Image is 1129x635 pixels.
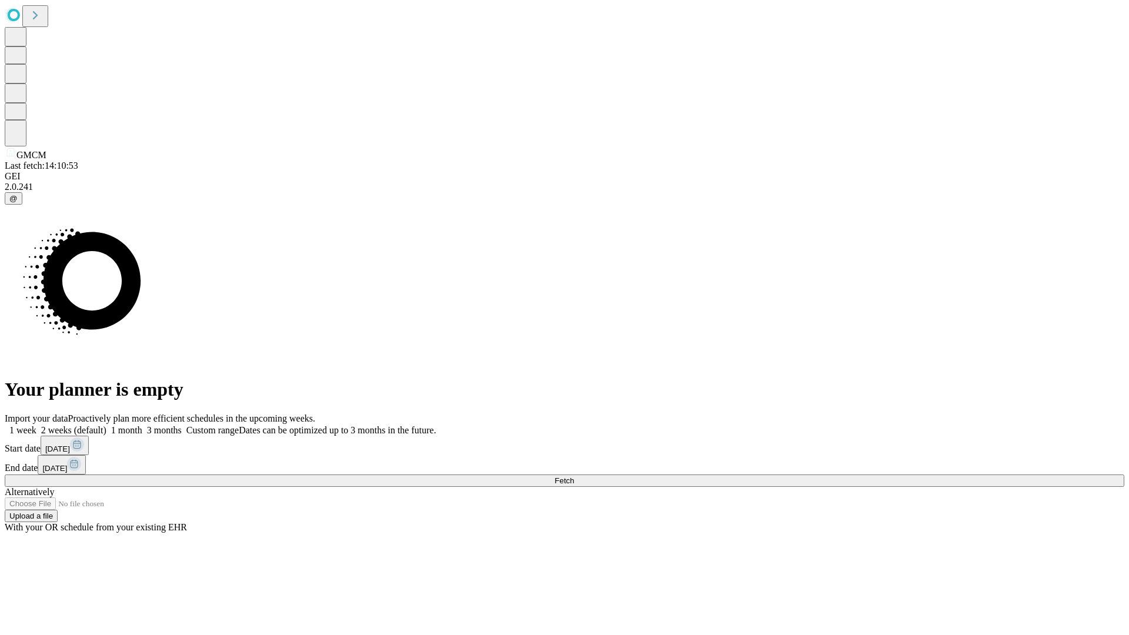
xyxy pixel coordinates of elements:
[38,455,86,474] button: [DATE]
[5,413,68,423] span: Import your data
[5,171,1124,182] div: GEI
[16,150,46,160] span: GMCM
[41,436,89,455] button: [DATE]
[5,474,1124,487] button: Fetch
[5,510,58,522] button: Upload a file
[5,192,22,205] button: @
[147,425,182,435] span: 3 months
[9,425,36,435] span: 1 week
[5,182,1124,192] div: 2.0.241
[186,425,239,435] span: Custom range
[5,455,1124,474] div: End date
[555,476,574,485] span: Fetch
[42,464,67,473] span: [DATE]
[239,425,436,435] span: Dates can be optimized up to 3 months in the future.
[5,379,1124,400] h1: Your planner is empty
[9,194,18,203] span: @
[5,487,54,497] span: Alternatively
[41,425,106,435] span: 2 weeks (default)
[111,425,142,435] span: 1 month
[5,522,187,532] span: With your OR schedule from your existing EHR
[45,444,70,453] span: [DATE]
[5,436,1124,455] div: Start date
[5,161,78,171] span: Last fetch: 14:10:53
[68,413,315,423] span: Proactively plan more efficient schedules in the upcoming weeks.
